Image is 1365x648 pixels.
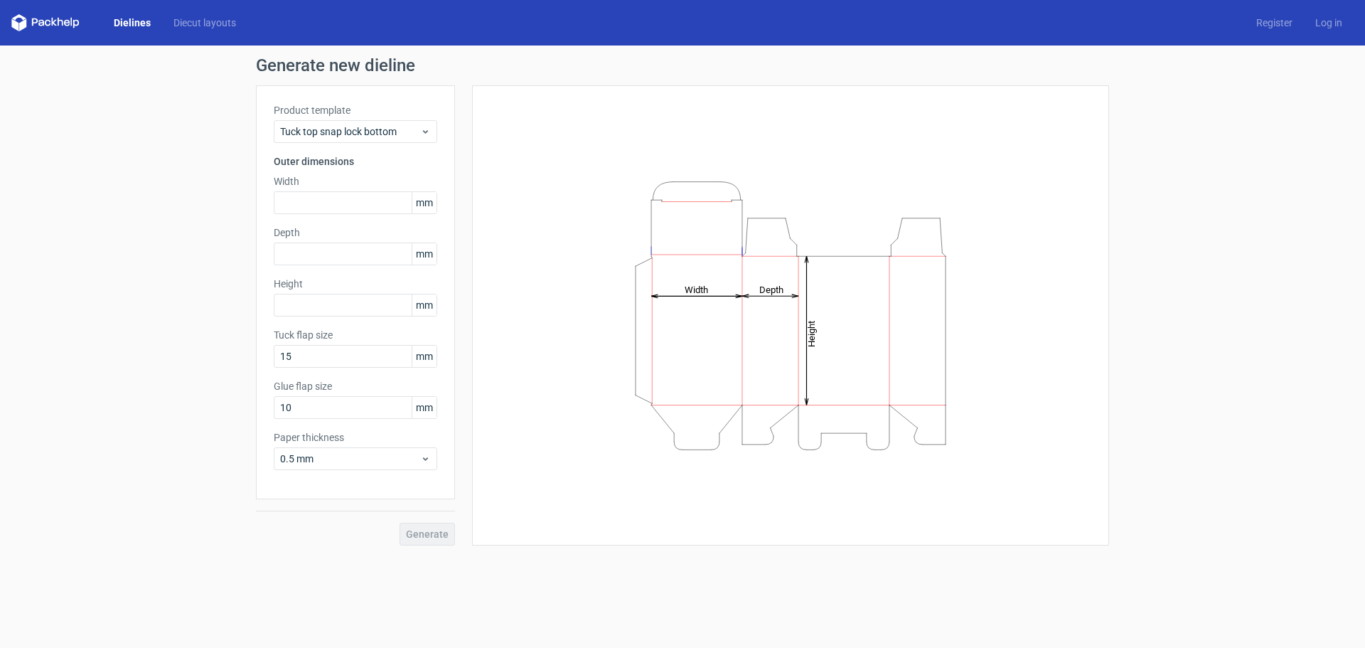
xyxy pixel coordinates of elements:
span: mm [412,243,437,265]
h1: Generate new dieline [256,57,1109,74]
tspan: Width [685,284,708,294]
a: Log in [1304,16,1354,30]
a: Dielines [102,16,162,30]
label: Product template [274,103,437,117]
h3: Outer dimensions [274,154,437,169]
span: mm [412,397,437,418]
a: Diecut layouts [162,16,247,30]
label: Width [274,174,437,188]
label: Tuck flap size [274,328,437,342]
label: Glue flap size [274,379,437,393]
span: mm [412,192,437,213]
label: Paper thickness [274,430,437,445]
span: 0.5 mm [280,452,420,466]
span: mm [412,346,437,367]
span: mm [412,294,437,316]
tspan: Depth [759,284,783,294]
label: Height [274,277,437,291]
tspan: Height [806,320,817,346]
a: Register [1245,16,1304,30]
span: Tuck top snap lock bottom [280,124,420,139]
label: Depth [274,225,437,240]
